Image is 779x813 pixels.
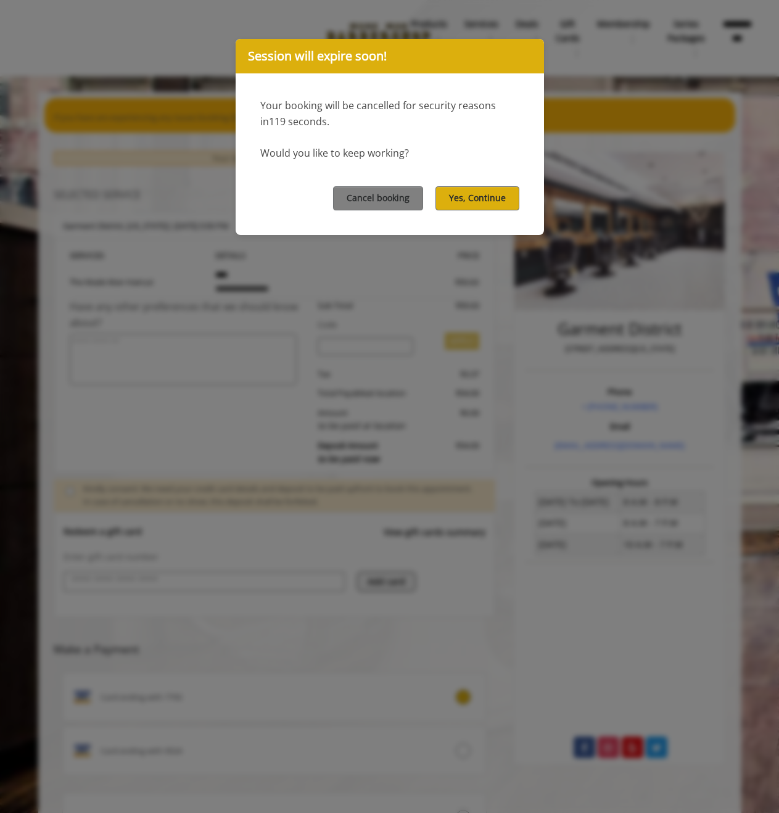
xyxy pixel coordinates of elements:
[269,115,329,128] span: 119 second
[236,73,544,161] div: Your booking will be cancelled for security reasons in Would you like to keep working?
[236,39,544,73] div: Session will expire soon!
[435,186,519,210] button: Yes, Continue
[322,115,329,128] span: s.
[333,186,423,210] button: Cancel booking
